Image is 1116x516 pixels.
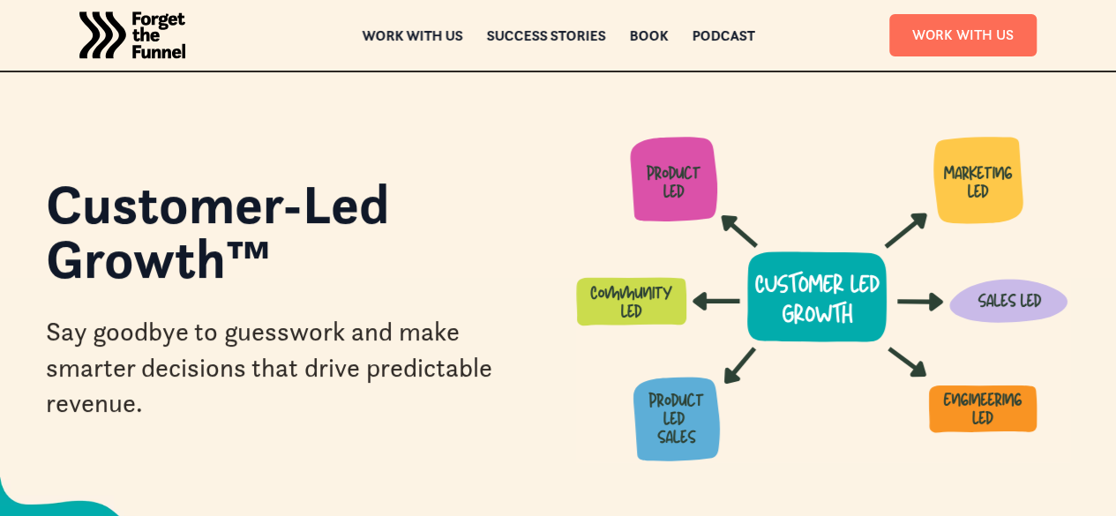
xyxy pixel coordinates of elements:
a: Podcast [692,29,754,41]
a: Success Stories [486,29,605,41]
a: Work With Us [889,14,1037,56]
h1: Customer-Led Growth™ [46,176,541,304]
a: Work with us [362,29,462,41]
a: Book [629,29,668,41]
div: Say goodbye to guesswork and make smarter decisions that drive predictable revenue. [46,314,541,422]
